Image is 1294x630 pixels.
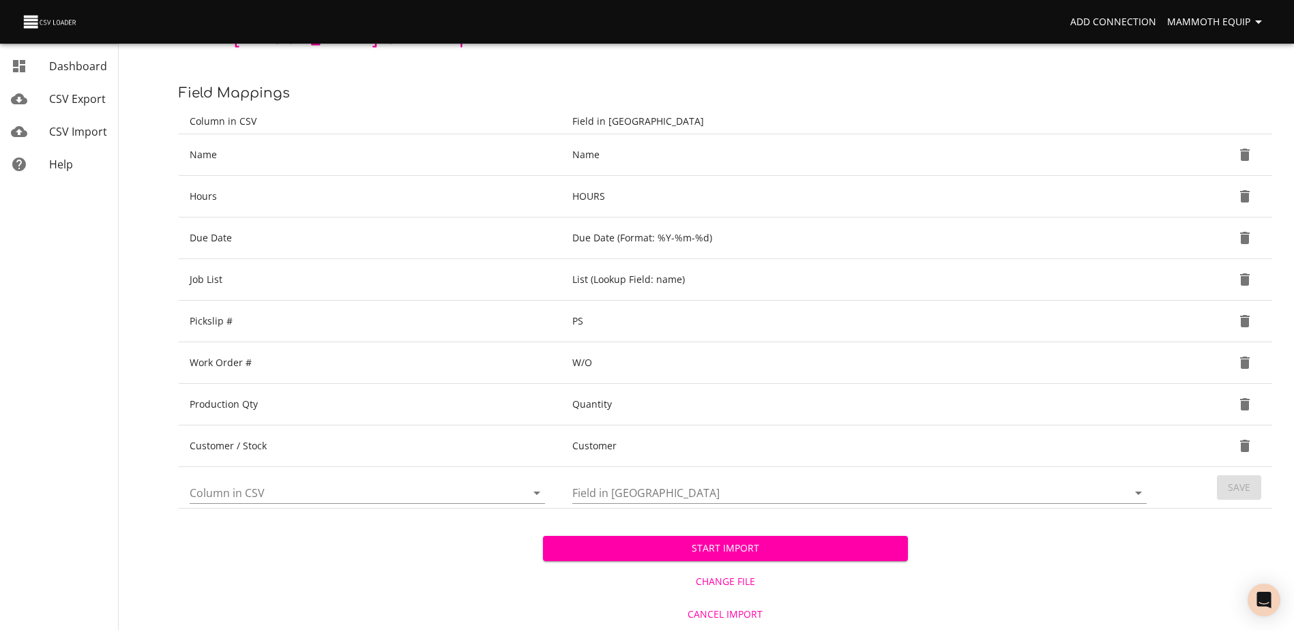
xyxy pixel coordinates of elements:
span: Help [49,157,73,172]
button: Delete [1229,388,1261,421]
span: Cancel Import [548,606,902,623]
td: PS [561,301,1163,342]
button: Mammoth Equip [1162,10,1272,35]
td: Due Date [179,217,561,259]
span: CSV Export [49,91,106,106]
td: Customer / Stock [179,425,561,467]
button: Change File [543,569,907,595]
td: Name [179,134,561,176]
button: Delete [1229,138,1261,171]
a: Add Connection [1065,10,1162,35]
td: Quantity [561,384,1163,425]
button: Cancel Import [543,602,907,627]
button: Open [527,483,546,502]
span: Change File [548,573,902,590]
span: CSV Import [49,124,107,139]
img: CSV Loader [22,12,79,31]
div: Open Intercom Messenger [1248,584,1280,616]
button: Delete [1229,346,1261,379]
td: Pickslip # [179,301,561,342]
button: Delete [1229,305,1261,337]
button: Delete [1229,180,1261,213]
span: Mammoth Equip [1167,14,1267,31]
button: Start Import [543,536,907,561]
td: Due Date (Format: %Y-%m-%d) [561,217,1163,259]
td: Name [561,134,1163,176]
button: Delete [1229,222,1261,254]
button: Delete [1229,263,1261,296]
td: Production Qty [179,384,561,425]
td: Work Order # [179,342,561,384]
button: Open [1129,483,1148,502]
th: Field in [GEOGRAPHIC_DATA] [561,109,1163,134]
th: Column in CSV [179,109,561,134]
span: Dashboard [49,59,107,74]
td: List (Lookup Field: name) [561,259,1163,301]
td: Customer [561,425,1163,467]
td: Job List [179,259,561,301]
td: Hours [179,176,561,217]
span: Start Import [554,540,896,557]
span: Add Connection [1070,14,1156,31]
span: Field Mappings [179,85,290,101]
button: Delete [1229,430,1261,462]
td: W/O [561,342,1163,384]
td: HOURS [561,176,1163,217]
